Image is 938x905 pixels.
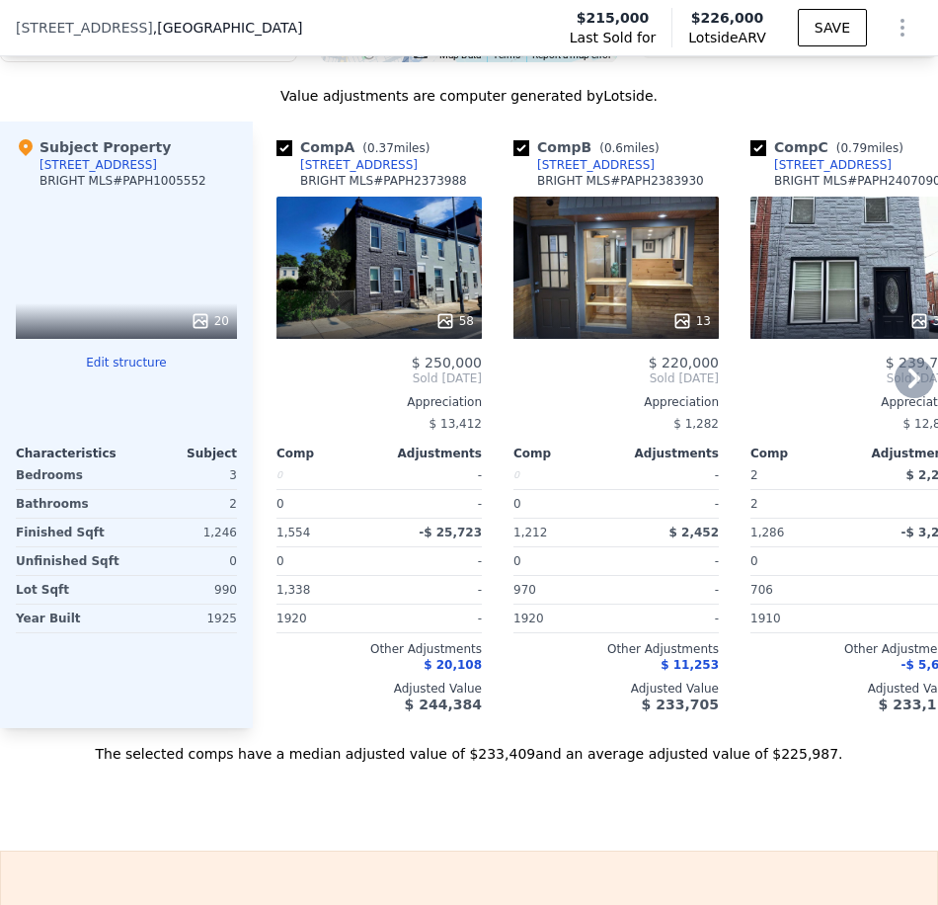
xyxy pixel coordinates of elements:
[276,461,375,489] div: 0
[419,526,482,539] span: -$ 25,723
[276,370,482,386] span: Sold [DATE]
[691,10,764,26] span: $226,000
[513,641,719,657] div: Other Adjustments
[620,490,719,518] div: -
[405,697,482,712] span: $ 244,384
[673,417,719,431] span: $ 1,282
[513,583,536,597] span: 970
[130,576,237,604] div: 990
[126,446,237,461] div: Subject
[513,461,612,489] div: 0
[513,157,655,173] a: [STREET_ADDRESS]
[750,583,773,597] span: 706
[591,141,666,155] span: ( miles)
[513,605,612,632] div: 1920
[435,311,474,331] div: 58
[191,311,229,331] div: 20
[649,355,719,370] span: $ 220,000
[513,554,521,568] span: 0
[513,681,719,697] div: Adjusted Value
[39,173,206,189] div: BRIGHT MLS # PAPH1005552
[412,355,482,370] span: $ 250,000
[537,157,655,173] div: [STREET_ADDRESS]
[383,605,482,632] div: -
[669,526,719,539] span: $ 2,452
[642,697,719,712] span: $ 233,705
[688,28,765,47] span: Lotside ARV
[16,137,171,157] div: Subject Property
[750,468,758,482] span: 2
[513,394,719,410] div: Appreciation
[16,547,122,575] div: Unfinished Sqft
[16,355,237,370] button: Edit structure
[620,605,719,632] div: -
[130,605,237,632] div: 1925
[300,157,418,173] div: [STREET_ADDRESS]
[513,370,719,386] span: Sold [DATE]
[153,18,303,38] span: , [GEOGRAPHIC_DATA]
[16,18,153,38] span: [STREET_ADDRESS]
[513,446,616,461] div: Comp
[130,547,237,575] div: 0
[276,446,379,461] div: Comp
[750,490,849,518] div: 2
[16,605,122,632] div: Year Built
[383,461,482,489] div: -
[383,576,482,604] div: -
[750,157,892,173] a: [STREET_ADDRESS]
[300,173,467,189] div: BRIGHT MLS # PAPH2373988
[354,141,437,155] span: ( miles)
[604,141,623,155] span: 0.6
[276,157,418,173] a: [STREET_ADDRESS]
[620,547,719,575] div: -
[840,141,867,155] span: 0.79
[276,554,284,568] span: 0
[661,658,719,672] span: $ 11,253
[39,157,157,173] div: [STREET_ADDRESS]
[276,583,310,597] span: 1,338
[16,490,122,518] div: Bathrooms
[750,605,849,632] div: 1910
[383,547,482,575] div: -
[367,141,394,155] span: 0.37
[513,490,612,518] div: 0
[616,446,719,461] div: Adjustments
[774,157,892,173] div: [STREET_ADDRESS]
[828,141,911,155] span: ( miles)
[537,173,704,189] div: BRIGHT MLS # PAPH2383930
[16,446,126,461] div: Characteristics
[130,461,237,489] div: 3
[430,417,482,431] span: $ 13,412
[750,137,911,157] div: Comp C
[513,526,547,539] span: 1,212
[276,681,482,697] div: Adjusted Value
[379,446,482,461] div: Adjustments
[620,576,719,604] div: -
[750,526,784,539] span: 1,286
[798,9,867,46] button: SAVE
[130,519,237,546] div: 1,246
[750,446,853,461] div: Comp
[276,605,375,632] div: 1920
[276,490,375,518] div: 0
[16,461,122,489] div: Bedrooms
[620,461,719,489] div: -
[883,8,922,47] button: Show Options
[276,641,482,657] div: Other Adjustments
[276,394,482,410] div: Appreciation
[276,137,437,157] div: Comp A
[570,28,657,47] span: Last Sold for
[16,519,122,546] div: Finished Sqft
[424,658,482,672] span: $ 20,108
[16,576,122,604] div: Lot Sqft
[383,490,482,518] div: -
[577,8,650,28] span: $215,000
[513,137,667,157] div: Comp B
[130,490,237,518] div: 2
[672,311,711,331] div: 13
[276,526,310,539] span: 1,554
[750,554,758,568] span: 0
